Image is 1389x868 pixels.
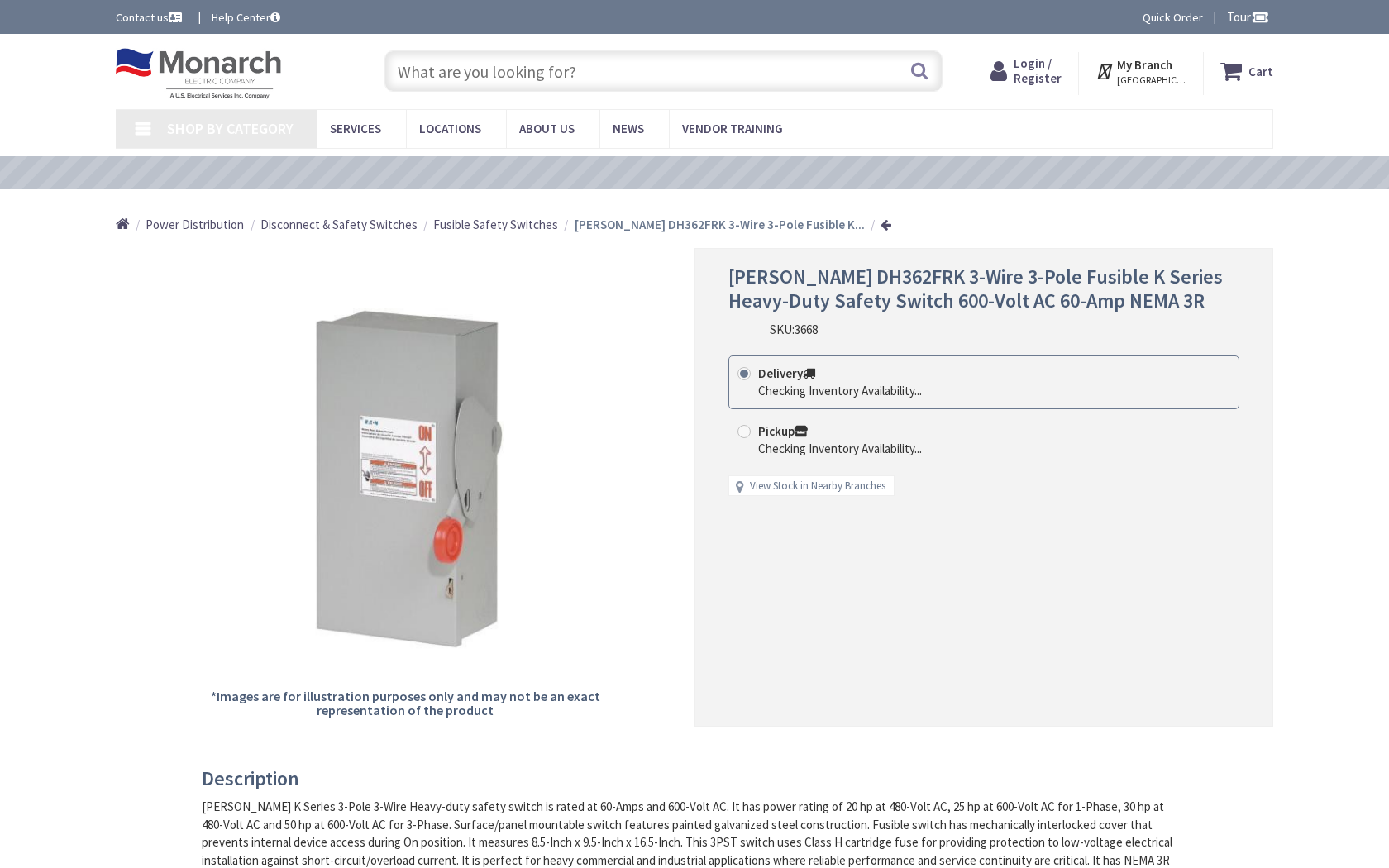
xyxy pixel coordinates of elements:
div: SKU: [770,321,818,338]
span: News [613,121,644,136]
h3: Description [202,768,1175,789]
span: Power Distribution [146,217,244,232]
strong: Delivery [758,365,815,381]
span: 3668 [795,322,818,337]
a: Contact us [116,9,185,26]
a: Fusible Safety Switches [433,216,558,233]
span: Shop By Category [167,119,294,138]
span: Tour [1227,9,1269,25]
span: About Us [519,121,575,136]
input: What are you looking for? [384,50,943,92]
span: [GEOGRAPHIC_DATA], [GEOGRAPHIC_DATA] [1117,74,1187,87]
span: [PERSON_NAME] DH362FRK 3-Wire 3-Pole Fusible K Series Heavy-Duty Safety Switch 600-Volt AC 60-Amp... [728,264,1223,313]
a: VIEW OUR VIDEO TRAINING LIBRARY [537,165,826,183]
a: Power Distribution [146,216,244,233]
div: Checking Inventory Availability... [758,382,922,399]
strong: [PERSON_NAME] DH362FRK 3-Wire 3-Pole Fusible K... [575,217,865,232]
a: Help Center [212,9,280,26]
span: Disconnect & Safety Switches [260,217,418,232]
span: Locations [419,121,481,136]
a: View Stock in Nearby Branches [750,479,885,494]
span: Services [330,121,381,136]
span: Fusible Safety Switches [433,217,558,232]
strong: My Branch [1117,57,1172,73]
div: My Branch [GEOGRAPHIC_DATA], [GEOGRAPHIC_DATA] [1095,56,1187,86]
span: Vendor Training [682,121,783,136]
h5: *Images are for illustration purposes only and may not be an exact representation of the product [208,689,602,718]
strong: Pickup [758,423,808,439]
div: Checking Inventory Availability... [758,440,922,457]
span: Login / Register [1014,55,1062,86]
a: Quick Order [1143,9,1203,26]
img: Eaton DH362FRK 3-Wire 3-Pole Fusible K Series Heavy-Duty Safety Switch 600-Volt AC 60-Amp NEMA 3R [208,283,602,676]
a: Disconnect & Safety Switches [260,216,418,233]
a: Cart [1220,56,1273,86]
a: Login / Register [990,56,1062,86]
strong: Cart [1248,56,1273,86]
img: Monarch Electric Company [116,48,281,99]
